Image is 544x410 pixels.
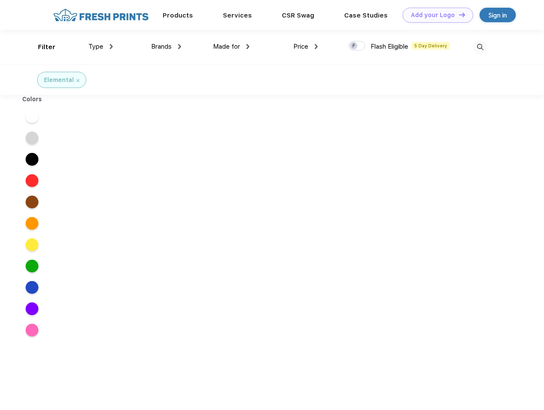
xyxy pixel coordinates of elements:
[282,12,314,19] a: CSR Swag
[38,42,56,52] div: Filter
[473,40,487,54] img: desktop_search.svg
[223,12,252,19] a: Services
[88,43,103,50] span: Type
[246,44,249,49] img: dropdown.png
[293,43,308,50] span: Price
[16,95,49,104] div: Colors
[371,43,408,50] span: Flash Eligible
[163,12,193,19] a: Products
[178,44,181,49] img: dropdown.png
[76,79,79,82] img: filter_cancel.svg
[315,44,318,49] img: dropdown.png
[151,43,172,50] span: Brands
[411,12,455,19] div: Add your Logo
[488,10,507,20] div: Sign in
[412,42,450,50] span: 5 Day Delivery
[213,43,240,50] span: Made for
[480,8,516,22] a: Sign in
[51,8,151,23] img: fo%20logo%202.webp
[459,12,465,17] img: DT
[44,76,74,85] div: Elemental
[110,44,113,49] img: dropdown.png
